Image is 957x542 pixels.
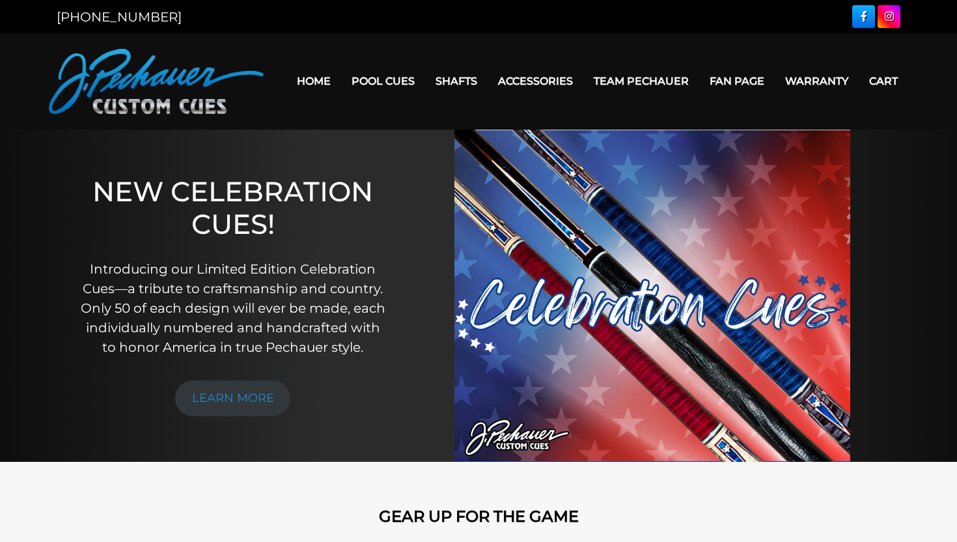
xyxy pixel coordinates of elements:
[341,64,425,98] a: Pool Cues
[775,64,859,98] a: Warranty
[49,49,264,114] img: Pechauer Custom Cues
[488,64,583,98] a: Accessories
[78,259,387,357] p: Introducing our Limited Edition Celebration Cues—a tribute to craftsmanship and country. Only 50 ...
[859,64,908,98] a: Cart
[379,507,579,526] strong: GEAR UP FOR THE GAME
[286,64,341,98] a: Home
[57,9,182,25] a: [PHONE_NUMBER]
[78,175,387,241] h1: NEW CELEBRATION CUES!
[425,64,488,98] a: Shafts
[699,64,775,98] a: Fan Page
[583,64,699,98] a: Team Pechauer
[175,380,291,416] a: LEARN MORE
